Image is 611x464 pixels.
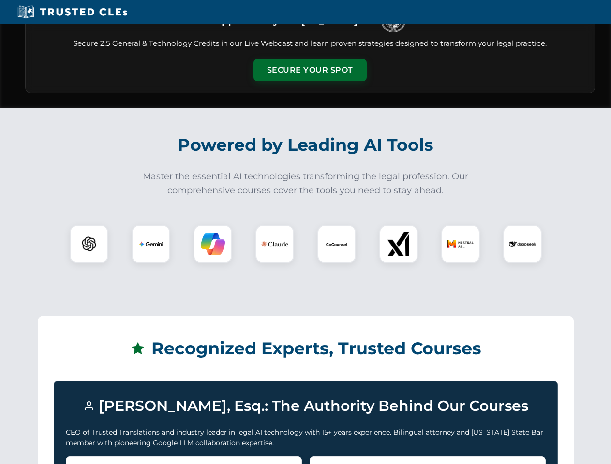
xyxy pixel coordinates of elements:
[255,225,294,263] div: Claude
[194,225,232,263] div: Copilot
[387,232,411,256] img: xAI Logo
[201,232,225,256] img: Copilot Logo
[66,393,546,419] h3: [PERSON_NAME], Esq.: The Authority Behind Our Courses
[54,332,558,365] h2: Recognized Experts, Trusted Courses
[37,38,583,49] p: Secure 2.5 General & Technology Credits in our Live Webcast and learn proven strategies designed ...
[136,170,475,198] p: Master the essential AI technologies transforming the legal profession. Our comprehensive courses...
[325,232,349,256] img: CoCounsel Logo
[253,59,367,81] button: Secure Your Spot
[38,128,574,162] h2: Powered by Leading AI Tools
[70,225,108,263] div: ChatGPT
[379,225,418,263] div: xAI
[317,225,356,263] div: CoCounsel
[509,231,536,258] img: DeepSeek Logo
[139,232,163,256] img: Gemini Logo
[441,225,480,263] div: Mistral AI
[503,225,542,263] div: DeepSeek
[447,231,474,258] img: Mistral AI Logo
[15,5,130,19] img: Trusted CLEs
[66,427,546,449] p: CEO of Trusted Translations and industry leader in legal AI technology with 15+ years experience....
[75,230,103,258] img: ChatGPT Logo
[132,225,170,263] div: Gemini
[261,231,288,258] img: Claude Logo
